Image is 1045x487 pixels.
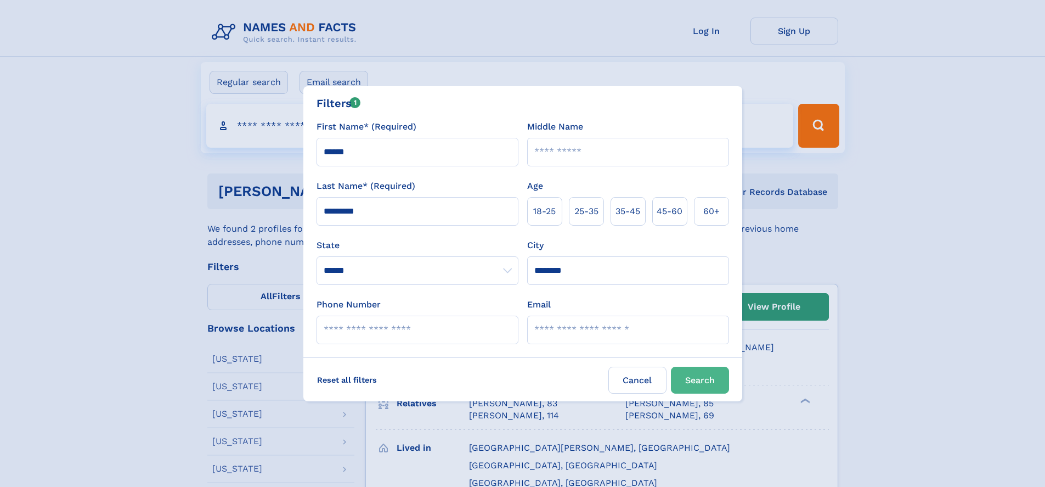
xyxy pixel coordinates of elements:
[657,205,682,218] span: 45‑60
[533,205,556,218] span: 18‑25
[671,367,729,394] button: Search
[317,120,416,133] label: First Name* (Required)
[310,367,384,393] label: Reset all filters
[527,298,551,311] label: Email
[615,205,640,218] span: 35‑45
[317,239,518,252] label: State
[317,95,361,111] div: Filters
[527,239,544,252] label: City
[527,120,583,133] label: Middle Name
[317,298,381,311] label: Phone Number
[527,180,543,193] label: Age
[317,180,415,193] label: Last Name* (Required)
[703,205,720,218] span: 60+
[574,205,598,218] span: 25‑35
[608,367,666,394] label: Cancel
